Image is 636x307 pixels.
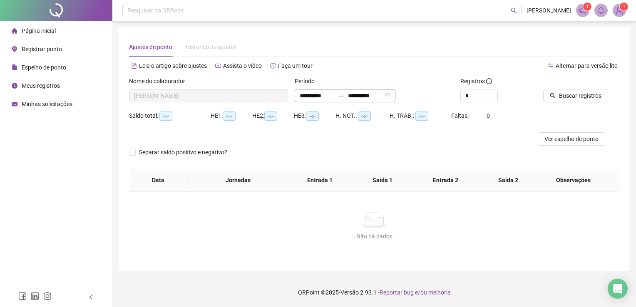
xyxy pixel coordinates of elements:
label: Nome do colaborador [129,77,191,86]
span: file-text [131,63,137,69]
span: instagram [43,292,52,300]
span: left [88,294,94,300]
span: --:-- [264,111,277,121]
div: HE 3: [294,111,335,121]
span: Alternar para versão lite [556,62,617,69]
span: MARIO FERREIRA DE MORAES JUNIOR [134,89,283,102]
label: Período [295,77,320,86]
span: schedule [12,101,17,107]
th: Observações [533,169,613,192]
span: Registros [460,77,492,86]
span: 1 [623,4,626,10]
span: Página inicial [22,27,56,34]
span: clock-circle [12,83,17,89]
span: Reportar bug e/ou melhoria [380,289,451,296]
span: home [12,28,17,34]
footer: QRPoint © 2025 - 2.93.1 - [112,278,636,307]
th: Data [129,169,188,192]
span: Observações [540,176,606,185]
th: Entrada 2 [414,169,477,192]
span: swap [548,63,554,69]
span: 1 [586,4,589,10]
img: 73638 [613,4,626,17]
sup: Atualize o seu contato no menu Meus Dados [620,2,628,11]
div: Não há dados [139,232,609,241]
th: Saída 1 [351,169,414,192]
span: Espelho de ponto [22,64,66,71]
button: Ver espelho de ponto [538,132,605,146]
span: bell [597,7,605,14]
span: Assista o vídeo [223,62,262,69]
div: Saldo total: [129,111,211,121]
span: Histórico de ajustes [186,44,236,50]
span: notification [579,7,586,14]
span: search [511,7,517,14]
span: --:-- [358,111,371,121]
span: youtube [215,63,221,69]
span: info-circle [486,78,492,84]
span: Separar saldo positivo e negativo? [136,148,231,157]
span: facebook [18,292,27,300]
span: Registrar ponto [22,46,62,52]
sup: 1 [583,2,591,11]
span: [PERSON_NAME] [527,6,571,15]
div: HE 2: [252,111,294,121]
div: H. NOT.: [335,111,390,121]
span: file [12,64,17,70]
span: linkedin [31,292,39,300]
button: Buscar registros [543,89,608,102]
span: swap-right [338,92,345,99]
div: Open Intercom Messenger [608,279,628,299]
th: Saída 2 [477,169,540,192]
span: Buscar registros [559,91,601,100]
span: 0 [487,112,490,119]
span: --:-- [159,111,172,121]
span: Meus registros [22,82,60,89]
span: Versão [340,289,359,296]
span: to [338,92,345,99]
span: Minhas solicitações [22,101,72,107]
span: --:-- [223,111,236,121]
span: Ver espelho de ponto [544,134,599,144]
span: Faça um tour [278,62,313,69]
div: H. TRAB.: [390,111,451,121]
span: Ajustes de ponto [129,44,172,50]
span: search [550,93,556,99]
span: --:-- [415,111,428,121]
span: Faltas: [451,112,470,119]
span: environment [12,46,17,52]
span: history [270,63,276,69]
th: Jornadas [188,169,289,192]
div: HE 1: [211,111,252,121]
span: --:-- [306,111,319,121]
span: Leia o artigo sobre ajustes [139,62,207,69]
th: Entrada 1 [288,169,351,192]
